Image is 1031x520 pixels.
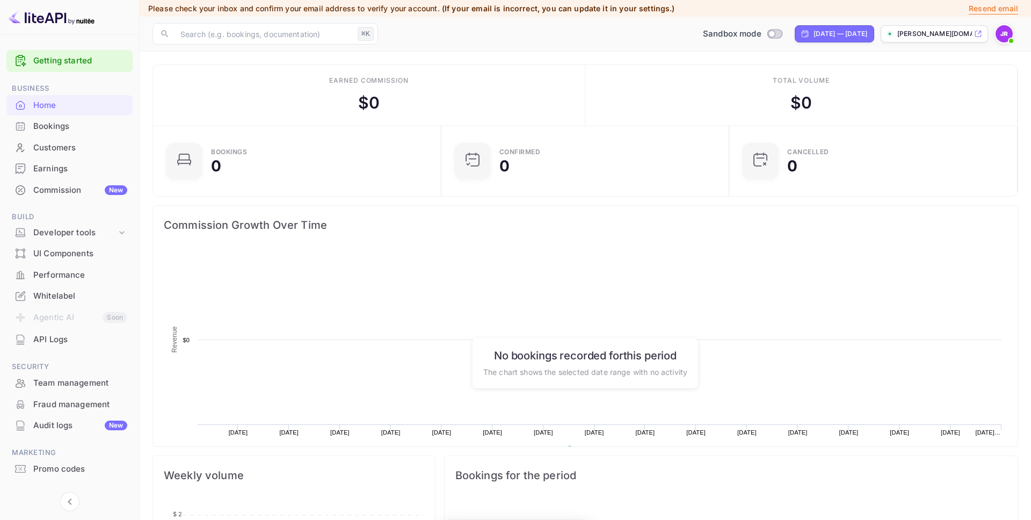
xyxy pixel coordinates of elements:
a: Whitelabel [6,286,133,306]
div: New [105,421,127,430]
text: [DATE] [737,429,757,436]
text: Revenue [577,446,604,453]
text: [DATE]… [976,429,1001,436]
a: API Logs [6,329,133,349]
div: Bookings [211,149,247,155]
text: [DATE] [229,429,248,436]
div: Team management [6,373,133,394]
div: 0 [499,158,510,174]
div: API Logs [33,334,127,346]
p: Resend email [969,3,1018,15]
h6: No bookings recorded for this period [483,349,687,362]
text: [DATE] [636,429,655,436]
a: Home [6,95,133,115]
a: Promo codes [6,459,133,479]
div: ⌘K [358,27,374,41]
div: Promo codes [33,463,127,475]
a: Customers [6,138,133,157]
div: Promo codes [6,459,133,480]
div: New [105,185,127,195]
div: Developer tools [33,227,117,239]
a: Performance [6,265,133,285]
div: Customers [6,138,133,158]
div: Performance [6,265,133,286]
div: UI Components [33,248,127,260]
span: Commission Growth Over Time [164,216,1007,234]
div: Earnings [33,163,127,175]
div: Audit logsNew [6,415,133,436]
text: $0 [183,337,190,343]
tspan: $ 2 [173,510,182,518]
text: [DATE] [585,429,604,436]
div: CANCELLED [787,149,829,155]
div: Total volume [773,76,830,85]
a: UI Components [6,243,133,263]
text: [DATE] [432,429,452,436]
a: Bookings [6,116,133,136]
text: [DATE] [686,429,706,436]
a: Getting started [33,55,127,67]
a: Audit logsNew [6,415,133,435]
div: Bookings [33,120,127,133]
div: API Logs [6,329,133,350]
div: UI Components [6,243,133,264]
div: Customers [33,142,127,154]
div: 0 [787,158,797,174]
text: [DATE] [839,429,859,436]
span: Marketing [6,447,133,459]
div: Fraud management [33,399,127,411]
p: The chart shows the selected date range with no activity [483,366,687,377]
img: LiteAPI logo [9,9,95,26]
a: CommissionNew [6,180,133,200]
div: Audit logs [33,420,127,432]
span: Build [6,211,133,223]
div: Bookings [6,116,133,137]
span: Security [6,361,133,373]
div: Getting started [6,50,133,72]
input: Search (e.g. bookings, documentation) [174,23,353,45]
div: Fraud management [6,394,133,415]
div: Home [6,95,133,116]
span: Sandbox mode [703,28,761,40]
span: Business [6,83,133,95]
span: Weekly volume [164,467,424,484]
div: $ 0 [358,91,380,115]
div: Earned commission [329,76,409,85]
div: Team management [33,377,127,389]
div: Whitelabel [6,286,133,307]
div: $ 0 [790,91,812,115]
div: 0 [211,158,221,174]
div: CommissionNew [6,180,133,201]
div: Confirmed [499,149,541,155]
div: Commission [33,184,127,197]
text: [DATE] [890,429,909,436]
text: [DATE] [941,429,960,436]
text: [DATE] [483,429,502,436]
text: [DATE] [330,429,350,436]
div: Switch to Production mode [699,28,786,40]
text: Revenue [171,326,178,352]
div: Earnings [6,158,133,179]
a: Earnings [6,158,133,178]
div: Whitelabel [33,290,127,302]
div: Performance [33,269,127,281]
text: [DATE] [788,429,808,436]
a: Team management [6,373,133,393]
span: Bookings for the period [455,467,1007,484]
a: Fraud management [6,394,133,414]
text: [DATE] [381,429,401,436]
text: [DATE] [534,429,553,436]
button: Collapse navigation [60,492,79,511]
text: [DATE] [279,429,299,436]
div: Developer tools [6,223,133,242]
div: Home [33,99,127,112]
span: (If your email is incorrect, you can update it in your settings.) [442,4,675,13]
span: Please check your inbox and confirm your email address to verify your account. [148,4,440,13]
